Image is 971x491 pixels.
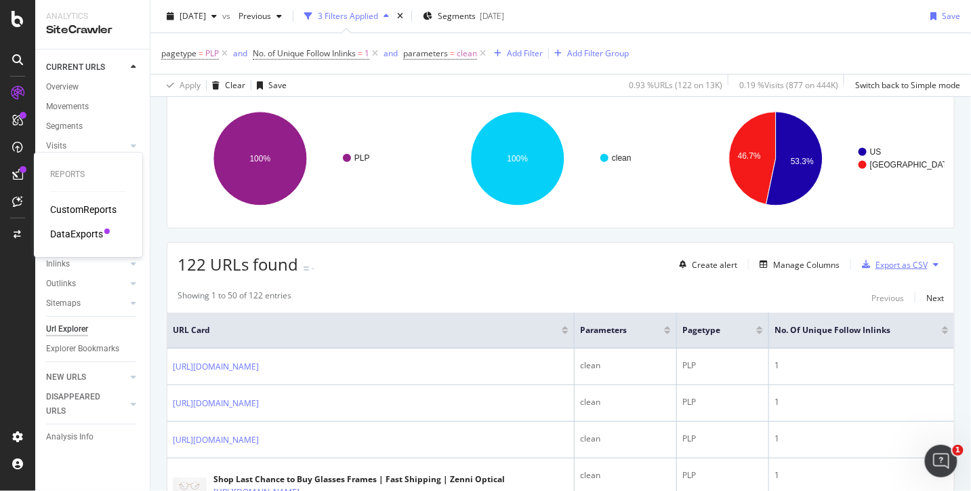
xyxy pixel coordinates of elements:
[925,445,957,477] iframe: Intercom live chat
[580,433,671,445] div: clean
[46,119,83,134] div: Segments
[178,253,298,275] span: 122 URLs found
[580,324,644,336] span: parameters
[46,342,140,356] a: Explorer Bookmarks
[403,47,448,59] span: parameters
[855,79,960,91] div: Switch back to Simple mode
[773,259,840,271] div: Manage Columns
[629,79,722,91] div: 0.93 % URLs ( 122 on 13K )
[46,139,66,153] div: Visits
[46,139,127,153] a: Visits
[46,257,127,271] a: Inlinks
[205,44,219,63] span: PLP
[46,390,115,418] div: DISAPPEARED URLS
[774,396,949,408] div: 1
[233,10,271,22] span: Previous
[173,397,259,410] a: [URL][DOMAIN_NAME]
[46,296,127,311] a: Sitemaps
[299,5,394,27] button: 3 Filters Applied
[225,79,245,91] div: Clear
[508,154,529,163] text: 100%
[580,359,671,372] div: clean
[50,227,103,241] a: DataExports
[739,79,838,91] div: 0.19 % Visits ( 877 on 444K )
[450,47,455,59] span: =
[942,10,960,22] div: Save
[50,169,126,180] div: Reports
[774,324,922,336] span: No. of Unique Follow Inlinks
[46,322,140,336] a: Url Explorer
[875,259,928,271] div: Export as CSV
[870,160,955,170] text: [GEOGRAPHIC_DATA]
[435,100,686,218] svg: A chart.
[46,277,76,291] div: Outlinks
[46,257,70,271] div: Inlinks
[207,75,245,96] button: Clear
[693,100,945,218] svg: A chart.
[580,469,671,482] div: clean
[250,154,271,163] text: 100%
[46,80,140,94] a: Overview
[480,10,504,22] div: [DATE]
[46,430,140,444] a: Analysis Info
[856,254,928,275] button: Export as CSV
[682,359,763,372] div: PLP
[871,290,904,306] button: Previous
[850,75,960,96] button: Switch back to Simple mode
[417,5,510,27] button: Segments[DATE]
[178,290,291,306] div: Showing 1 to 50 of 122 entries
[612,153,632,163] text: clean
[46,370,86,385] div: NEW URLS
[161,75,201,96] button: Apply
[173,324,558,336] span: URL Card
[304,267,309,271] img: Equal
[507,47,543,59] div: Add Filter
[50,203,117,216] a: CustomReports
[312,262,314,274] div: -
[180,79,201,91] div: Apply
[222,10,233,22] span: vs
[46,60,127,75] a: CURRENT URLS
[178,100,429,218] svg: A chart.
[213,473,505,486] div: Shop Last Chance to Buy Glasses Frames | Fast Shipping | Zenni Optical
[682,433,763,445] div: PLP
[682,324,736,336] span: pagetype
[354,153,370,163] text: PLP
[46,342,119,356] div: Explorer Bookmarks
[791,157,814,166] text: 53.3%
[46,11,139,22] div: Analytics
[580,396,671,408] div: clean
[384,47,398,59] div: and
[46,296,81,311] div: Sitemaps
[457,44,477,63] span: clean
[774,359,949,372] div: 1
[394,9,406,23] div: times
[173,360,259,374] a: [URL][DOMAIN_NAME]
[682,469,763,482] div: PLP
[46,390,127,418] a: DISAPPEARED URLS
[46,119,140,134] a: Segments
[774,433,949,445] div: 1
[318,10,378,22] div: 3 Filters Applied
[46,277,127,291] a: Outlinks
[925,5,960,27] button: Save
[46,370,127,385] a: NEW URLS
[233,5,287,27] button: Previous
[161,47,197,59] span: pagetype
[682,396,763,408] div: PLP
[46,100,140,114] a: Movements
[692,259,737,271] div: Create alert
[268,79,287,91] div: Save
[567,47,629,59] div: Add Filter Group
[46,22,139,38] div: SiteCrawler
[365,44,369,63] span: 1
[253,47,356,59] span: No. of Unique Follow Inlinks
[173,433,259,447] a: [URL][DOMAIN_NAME]
[199,47,203,59] span: =
[251,75,287,96] button: Save
[384,47,398,60] button: and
